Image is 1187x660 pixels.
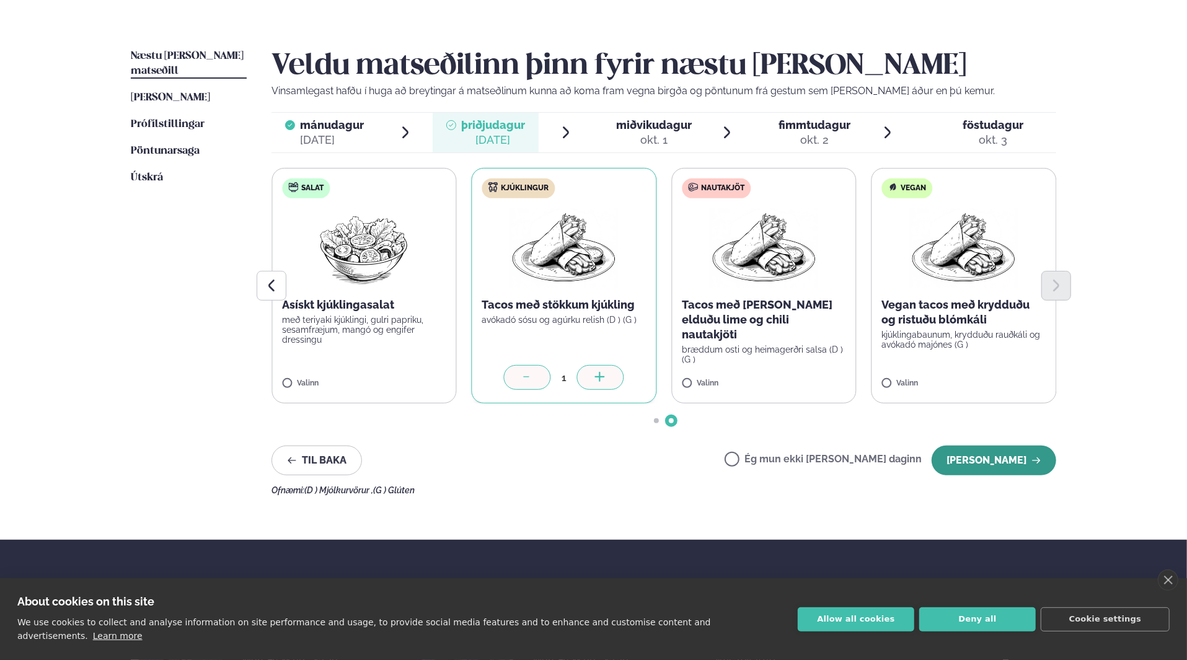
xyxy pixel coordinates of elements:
div: okt. 1 [616,133,692,147]
button: [PERSON_NAME] [932,446,1056,475]
span: þriðjudagur [461,118,525,131]
span: Go to slide 2 [669,418,674,423]
p: með teriyaki kjúklingi, gulri papriku, sesamfræjum, mangó og engifer dressingu [282,315,446,345]
button: Previous slide [257,271,286,301]
div: [DATE] [461,133,525,147]
a: [PERSON_NAME] [131,90,210,105]
button: Allow all cookies [798,607,914,631]
a: Næstu [PERSON_NAME] matseðill [131,49,247,79]
span: Kjúklingur [501,183,549,193]
div: [DATE] [300,133,364,147]
p: Tacos með [PERSON_NAME] elduðu lime og chili nautakjöti [682,297,846,342]
span: fimmtudagur [779,118,851,131]
img: Vegan.svg [888,182,898,192]
div: okt. 2 [779,133,851,147]
span: Útskrá [131,172,163,183]
button: Next slide [1041,271,1071,301]
img: salad.svg [288,182,298,192]
strong: About cookies on this site [17,595,154,608]
p: Asískt kjúklingasalat [282,297,446,312]
p: Vinsamlegast hafðu í huga að breytingar á matseðlinum kunna að koma fram vegna birgða og pöntunum... [271,84,1056,99]
a: Pöntunarsaga [131,144,200,159]
div: okt. 3 [963,133,1023,147]
span: [PERSON_NAME] [131,92,210,103]
span: mánudagur [300,118,364,131]
span: Go to slide 1 [654,418,659,423]
span: Prófílstillingar [131,119,205,130]
p: bræddum osti og heimagerðri salsa (D ) (G ) [682,345,846,364]
img: Salad.png [309,208,419,288]
p: Tacos með stökkum kjúkling [482,297,646,312]
span: föstudagur [963,118,1023,131]
img: Wraps.png [510,208,619,288]
span: Nautakjöt [701,183,744,193]
p: Vegan tacos með krydduðu og ristuðu blómkáli [882,297,1046,327]
div: Ofnæmi: [271,485,1056,495]
span: miðvikudagur [616,118,692,131]
a: Learn more [93,631,143,641]
img: beef.svg [688,182,698,192]
span: Salat [301,183,324,193]
p: kjúklingabaunum, krydduðu rauðkáli og avókadó majónes (G ) [882,330,1046,350]
p: We use cookies to collect and analyse information on site performance and usage, to provide socia... [17,617,711,641]
p: avókadó sósu og agúrku relish (D ) (G ) [482,315,646,325]
button: Cookie settings [1041,607,1170,631]
button: Til baka [271,446,362,475]
a: Prófílstillingar [131,117,205,132]
button: Deny all [919,607,1036,631]
img: chicken.svg [488,182,498,192]
img: Wraps.png [709,208,818,288]
span: Vegan [901,183,927,193]
img: Wraps.png [909,208,1018,288]
div: 1 [551,371,577,385]
span: Næstu [PERSON_NAME] matseðill [131,51,244,76]
h2: Veldu matseðilinn þinn fyrir næstu [PERSON_NAME] [271,49,1056,84]
a: close [1158,570,1178,591]
span: (D ) Mjólkurvörur , [304,485,373,495]
a: Útskrá [131,170,163,185]
span: (G ) Glúten [373,485,415,495]
span: Pöntunarsaga [131,146,200,156]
